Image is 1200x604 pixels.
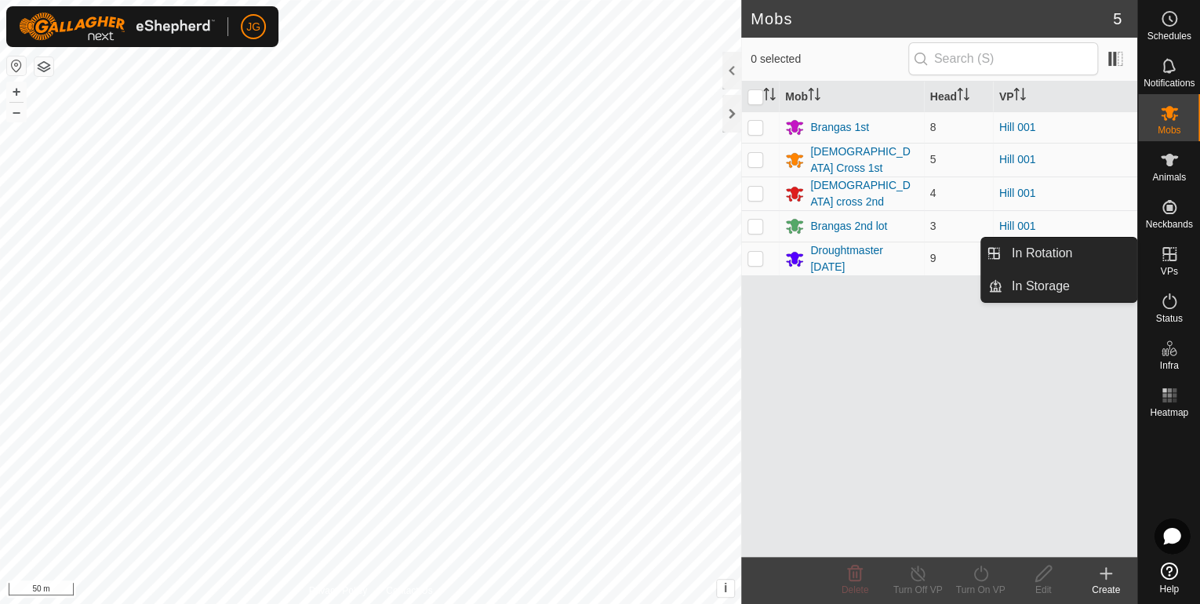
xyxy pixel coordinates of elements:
span: Heatmap [1150,408,1188,417]
span: JG [246,19,260,35]
span: VPs [1160,267,1177,276]
span: Delete [842,584,869,595]
th: VP [993,82,1137,112]
div: Edit [1012,583,1075,597]
li: In Rotation [981,238,1136,269]
button: Map Layers [35,57,53,76]
span: Animals [1152,173,1186,182]
div: Create [1075,583,1137,597]
span: Schedules [1147,31,1191,41]
span: 8 [930,121,936,133]
span: 5 [1113,7,1122,31]
span: 5 [930,153,936,166]
button: Reset Map [7,56,26,75]
div: Brangas 1st [810,119,869,136]
span: i [724,581,727,595]
a: Hill 001 [999,187,1036,199]
p-sorticon: Activate to sort [808,90,820,103]
span: 0 selected [751,51,908,67]
th: Head [924,82,993,112]
a: Privacy Policy [309,584,368,598]
span: Neckbands [1145,220,1192,229]
div: [DEMOGRAPHIC_DATA] cross 2nd [810,177,917,210]
span: Help [1159,584,1179,594]
button: – [7,103,26,122]
span: 9 [930,252,936,264]
a: Contact Us [386,584,432,598]
span: In Storage [1012,277,1070,296]
img: Gallagher Logo [19,13,215,41]
p-sorticon: Activate to sort [957,90,969,103]
li: In Storage [981,271,1136,302]
a: Hill 001 [999,121,1036,133]
div: [DEMOGRAPHIC_DATA] Cross 1st [810,144,917,176]
span: Mobs [1158,126,1180,135]
button: + [7,82,26,101]
div: Turn On VP [949,583,1012,597]
a: In Rotation [1002,238,1136,269]
span: 3 [930,220,936,232]
a: In Storage [1002,271,1136,302]
div: Turn Off VP [886,583,949,597]
a: Help [1138,556,1200,600]
span: 4 [930,187,936,199]
div: Droughtmaster [DATE] [810,242,917,275]
div: Brangas 2nd lot [810,218,887,235]
button: i [717,580,734,597]
span: Infra [1159,361,1178,370]
p-sorticon: Activate to sort [763,90,776,103]
p-sorticon: Activate to sort [1013,90,1026,103]
span: Notifications [1144,78,1195,88]
input: Search (S) [908,42,1098,75]
span: Status [1155,314,1182,323]
span: In Rotation [1012,244,1072,263]
h2: Mobs [751,9,1113,28]
a: Hill 001 [999,153,1036,166]
a: Hill 001 [999,220,1036,232]
th: Mob [779,82,923,112]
